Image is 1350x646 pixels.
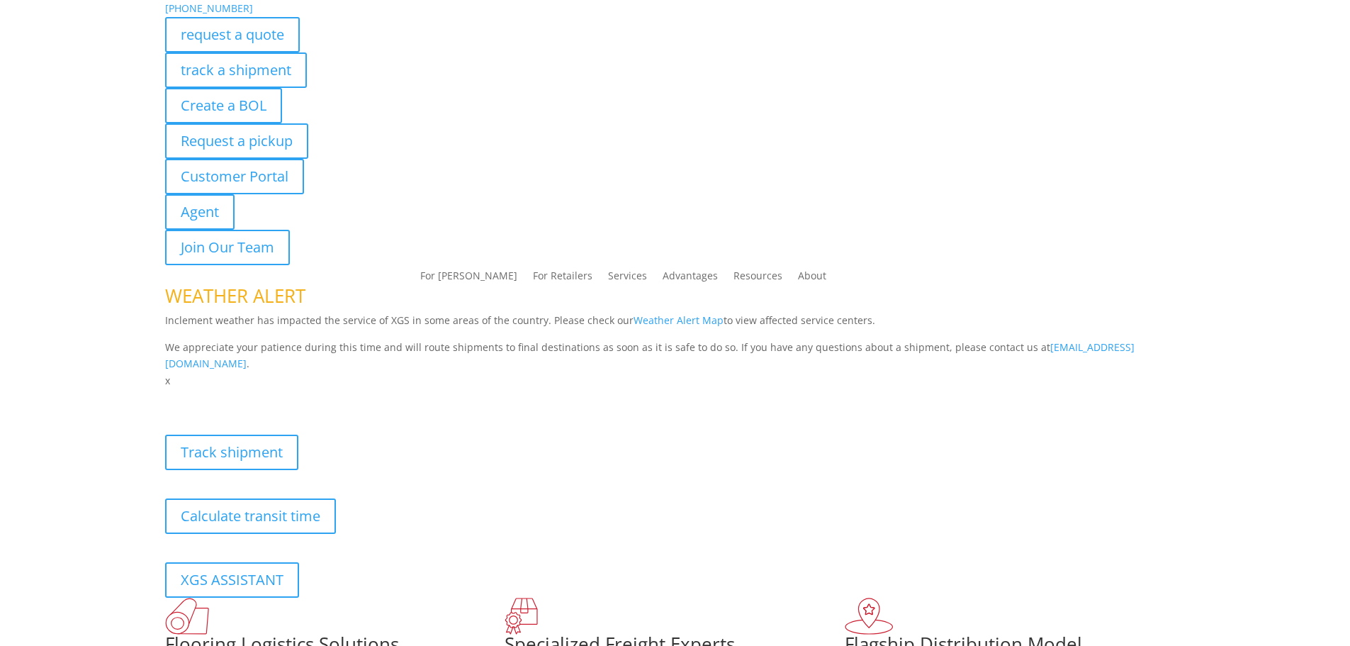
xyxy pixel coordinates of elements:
a: Resources [733,271,782,286]
a: Track shipment [165,435,298,470]
a: For Retailers [533,271,592,286]
a: Calculate transit time [165,499,336,534]
p: Inclement weather has impacted the service of XGS in some areas of the country. Please check our ... [165,312,1186,339]
a: Request a pickup [165,123,308,159]
a: About [798,271,826,286]
img: xgs-icon-flagship-distribution-model-red [845,598,894,635]
a: XGS ASSISTANT [165,562,299,598]
a: Create a BOL [165,88,282,123]
a: [PHONE_NUMBER] [165,1,253,15]
a: For [PERSON_NAME] [420,271,517,286]
img: xgs-icon-total-supply-chain-intelligence-red [165,598,209,635]
a: Join Our Team [165,230,290,265]
b: Visibility, transparency, and control for your entire supply chain. [165,391,481,405]
a: Agent [165,194,235,230]
p: x [165,372,1186,389]
a: track a shipment [165,52,307,88]
a: Advantages [663,271,718,286]
a: request a quote [165,17,300,52]
img: xgs-icon-focused-on-flooring-red [505,598,538,635]
span: WEATHER ALERT [165,283,305,308]
p: We appreciate your patience during this time and will route shipments to final destinations as so... [165,339,1186,373]
a: Weather Alert Map [634,313,724,327]
a: Customer Portal [165,159,304,194]
a: Services [608,271,647,286]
